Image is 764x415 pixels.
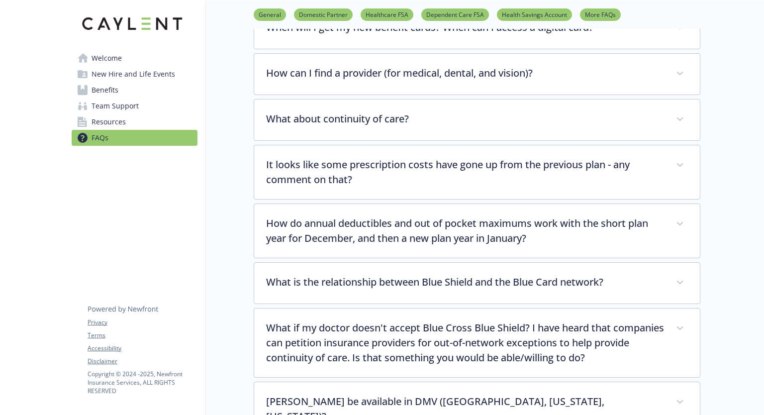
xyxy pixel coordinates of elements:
[266,111,664,126] p: What about continuity of care?
[266,66,664,81] p: How can I find a provider (for medical, dental, and vision)?
[72,114,197,130] a: Resources
[88,318,197,327] a: Privacy
[72,66,197,82] a: New Hire and Life Events
[254,54,700,95] div: How can I find a provider (for medical, dental, and vision)?
[421,9,489,19] a: Dependent Care FSA
[266,275,664,290] p: What is the relationship between Blue Shield and the Blue Card network?
[254,309,700,377] div: What if my doctor doesn't accept Blue Cross Blue Shield? I have heard that companies can petition...
[254,9,286,19] a: General
[254,100,700,140] div: What about continuity of care?
[92,114,126,130] span: Resources
[294,9,353,19] a: Domestic Partner
[88,357,197,366] a: Disclaimer
[92,130,108,146] span: FAQs
[72,98,197,114] a: Team Support
[254,145,700,199] div: It looks like some prescription costs have gone up from the previous plan - any comment on that?
[88,331,197,340] a: Terms
[92,82,118,98] span: Benefits
[92,50,122,66] span: Welcome
[92,66,175,82] span: New Hire and Life Events
[266,216,664,246] p: How do annual deductibles and out of pocket maximums work with the short plan year for December, ...
[254,204,700,258] div: How do annual deductibles and out of pocket maximums work with the short plan year for December, ...
[254,263,700,304] div: What is the relationship between Blue Shield and the Blue Card network?
[88,344,197,353] a: Accessibility
[580,9,621,19] a: More FAQs
[361,9,413,19] a: Healthcare FSA
[72,82,197,98] a: Benefits
[266,320,664,365] p: What if my doctor doesn't accept Blue Cross Blue Shield? I have heard that companies can petition...
[72,130,197,146] a: FAQs
[266,157,664,187] p: It looks like some prescription costs have gone up from the previous plan - any comment on that?
[497,9,572,19] a: Health Savings Account
[88,370,197,395] p: Copyright © 2024 - 2025 , Newfront Insurance Services, ALL RIGHTS RESERVED
[72,50,197,66] a: Welcome
[92,98,139,114] span: Team Support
